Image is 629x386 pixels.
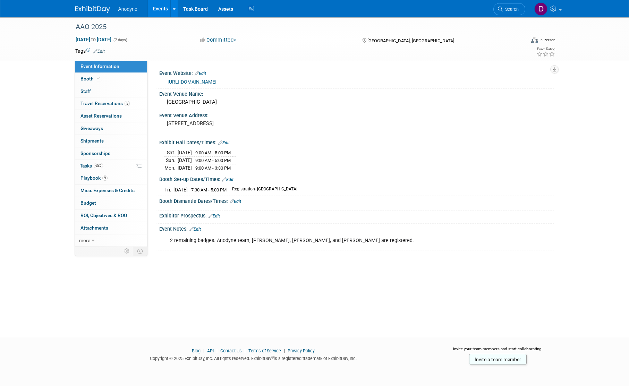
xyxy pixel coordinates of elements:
[75,36,112,43] span: [DATE] [DATE]
[536,48,555,51] div: Event Rating
[178,149,192,157] td: [DATE]
[178,157,192,164] td: [DATE]
[192,348,201,353] a: Blog
[159,224,554,233] div: Event Notes:
[75,185,147,197] a: Misc. Expenses & Credits
[195,150,231,155] span: 9:00 AM - 5:00 PM
[80,163,103,169] span: Tasks
[218,140,230,145] a: Edit
[75,222,147,234] a: Attachments
[159,211,554,220] div: Exhibitor Prospectus:
[167,120,316,127] pre: [STREET_ADDRESS]
[102,175,108,181] span: 9
[195,71,206,76] a: Edit
[164,186,173,193] td: Fri.
[118,6,137,12] span: Anodyne
[534,2,547,16] img: Dawn Jozwiak
[80,225,108,231] span: Attachments
[248,348,281,353] a: Terms of Service
[75,147,147,160] a: Sponsorships
[228,186,297,193] td: Registration- [GEOGRAPHIC_DATA]
[165,234,478,248] div: 2 remaining badges. Anodyne team, [PERSON_NAME], [PERSON_NAME], and [PERSON_NAME] are registered.
[159,89,554,97] div: Event Venue Name:
[484,36,556,46] div: Event Format
[191,187,227,192] span: 7:30 AM - 5:00 PM
[75,48,105,54] td: Tags
[195,158,231,163] span: 9:00 AM - 5:00 PM
[159,110,554,119] div: Event Venue Address:
[75,122,147,135] a: Giveaways
[75,73,147,85] a: Booth
[121,247,133,256] td: Personalize Event Tab Strip
[202,348,206,353] span: |
[164,149,178,157] td: Sat.
[80,113,122,119] span: Asset Reservations
[271,355,274,359] sup: ®
[133,247,147,256] td: Toggle Event Tabs
[75,160,147,172] a: Tasks65%
[80,63,119,69] span: Event Information
[220,348,242,353] a: Contact Us
[159,68,554,77] div: Event Website:
[230,199,241,204] a: Edit
[198,36,239,44] button: Committed
[159,174,554,183] div: Booth Set-up Dates/Times:
[159,196,554,205] div: Booth Dismantle Dates/Times:
[75,197,147,209] a: Budget
[282,348,287,353] span: |
[113,38,127,42] span: (7 days)
[75,209,147,222] a: ROI, Objectives & ROO
[79,238,90,243] span: more
[195,165,231,171] span: 9:00 AM - 3:30 PM
[80,138,104,144] span: Shipments
[75,110,147,122] a: Asset Reservations
[215,348,219,353] span: |
[367,38,454,43] span: [GEOGRAPHIC_DATA], [GEOGRAPHIC_DATA]
[80,200,96,206] span: Budget
[80,213,127,218] span: ROI, Objectives & ROO
[75,6,110,13] img: ExhibitDay
[75,172,147,184] a: Playbook9
[90,37,97,42] span: to
[189,227,201,232] a: Edit
[539,37,555,43] div: In-Person
[75,354,432,362] div: Copyright © 2025 ExhibitDay, Inc. All rights reserved. ExhibitDay is a registered trademark of Ex...
[75,85,147,97] a: Staff
[75,60,147,72] a: Event Information
[222,177,233,182] a: Edit
[80,175,108,181] span: Playbook
[164,164,178,171] td: Mon.
[97,77,100,80] i: Booth reservation complete
[209,214,220,218] a: Edit
[243,348,247,353] span: |
[80,126,103,131] span: Giveaways
[493,3,525,15] a: Search
[207,348,214,353] a: API
[178,164,192,171] td: [DATE]
[80,101,130,106] span: Travel Reservations
[125,101,130,106] span: 5
[469,354,527,365] a: Invite a team member
[94,163,103,168] span: 65%
[173,186,188,193] td: [DATE]
[75,234,147,247] a: more
[73,21,515,33] div: AAO 2025
[80,76,102,82] span: Booth
[288,348,315,353] a: Privacy Policy
[159,137,554,146] div: Exhibit Hall Dates/Times:
[168,79,216,85] a: [URL][DOMAIN_NAME]
[503,7,519,12] span: Search
[531,37,538,43] img: Format-Inperson.png
[164,97,549,108] div: [GEOGRAPHIC_DATA]
[164,157,178,164] td: Sun.
[80,188,135,193] span: Misc. Expenses & Credits
[80,88,91,94] span: Staff
[442,346,554,357] div: Invite your team members and start collaborating:
[75,135,147,147] a: Shipments
[93,49,105,54] a: Edit
[75,97,147,110] a: Travel Reservations5
[80,151,110,156] span: Sponsorships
